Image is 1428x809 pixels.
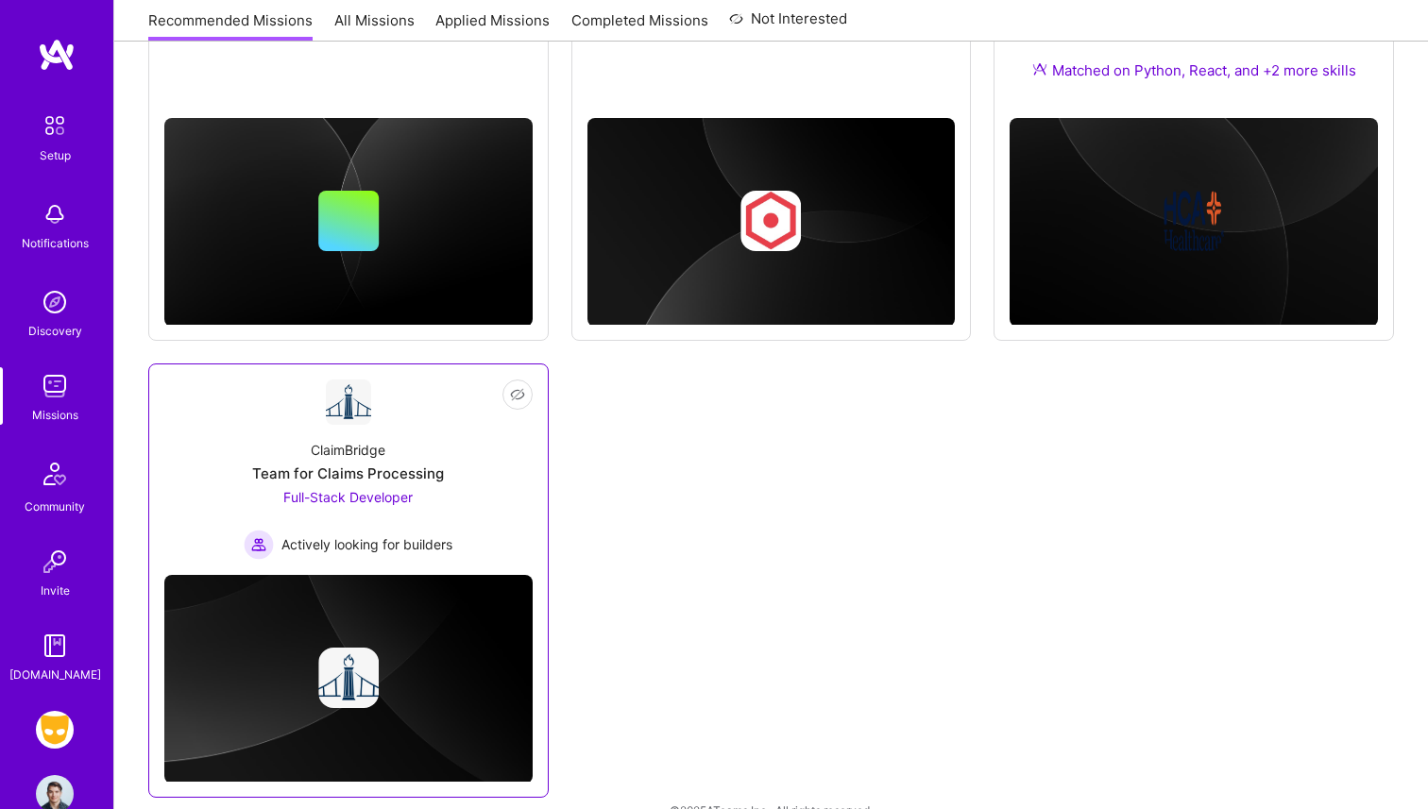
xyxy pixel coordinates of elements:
[36,543,74,581] img: Invite
[283,489,413,505] span: Full-Stack Developer
[281,534,452,554] span: Actively looking for builders
[28,321,82,341] div: Discovery
[326,379,371,425] img: Company Logo
[36,195,74,233] img: bell
[22,233,89,253] div: Notifications
[32,451,77,497] img: Community
[252,463,444,483] div: Team for Claims Processing
[32,405,78,425] div: Missions
[25,497,85,516] div: Community
[38,38,76,72] img: logo
[36,367,74,405] img: teamwork
[318,648,379,708] img: Company logo
[36,283,74,321] img: discovery
[1032,60,1356,80] div: Matched on Python, React, and +2 more skills
[435,10,550,42] a: Applied Missions
[1010,118,1378,327] img: cover
[148,10,313,42] a: Recommended Missions
[587,118,956,327] img: cover
[9,665,101,684] div: [DOMAIN_NAME]
[244,530,274,560] img: Actively looking for builders
[571,10,708,42] a: Completed Missions
[1164,191,1224,251] img: Company logo
[36,711,74,749] img: Grindr: Mobile + BE + Cloud
[740,191,801,251] img: Company logo
[164,575,533,784] img: cover
[311,440,385,460] div: ClaimBridge
[334,10,415,42] a: All Missions
[40,145,71,165] div: Setup
[36,627,74,665] img: guide book
[164,118,533,327] img: cover
[729,8,847,42] a: Not Interested
[164,379,533,560] a: Company LogoClaimBridgeTeam for Claims ProcessingFull-Stack Developer Actively looking for builde...
[41,581,70,600] div: Invite
[35,106,75,145] img: setup
[1032,61,1047,76] img: Ateam Purple Icon
[510,387,525,402] i: icon EyeClosed
[31,711,78,749] a: Grindr: Mobile + BE + Cloud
